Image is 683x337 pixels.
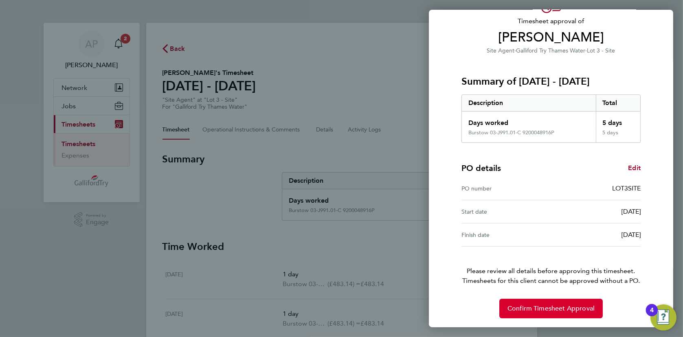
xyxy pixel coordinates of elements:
span: Lot 3 - Site [587,47,615,54]
span: [PERSON_NAME] [461,29,641,46]
span: · [515,47,516,54]
span: Confirm Timesheet Approval [507,304,595,313]
span: LOT3SITE [612,184,641,192]
div: 5 days [596,112,641,129]
div: 5 days [596,129,641,142]
span: · [586,47,587,54]
button: Open Resource Center, 4 new notifications [650,304,676,330]
button: Confirm Timesheet Approval [499,299,603,318]
span: Timesheets for this client cannot be approved without a PO. [452,276,650,286]
div: Burstow 03-J991.01-C 9200048916P [468,129,554,136]
div: Description [462,95,596,111]
div: Days worked [462,112,596,129]
span: Edit [628,164,641,172]
div: [DATE] [551,230,641,240]
div: Finish date [461,230,551,240]
h4: PO details [461,162,501,174]
p: Please review all details before approving this timesheet. [452,247,650,286]
div: Total [596,95,641,111]
span: Timesheet approval of [461,16,641,26]
div: [DATE] [551,207,641,217]
div: PO number [461,184,551,193]
span: Site Agent [487,47,515,54]
a: Edit [628,163,641,173]
h3: Summary of [DATE] - [DATE] [461,75,641,88]
div: Start date [461,207,551,217]
div: Summary of 04 - 10 Aug 2025 [461,94,641,143]
div: 4 [650,310,654,321]
span: Galliford Try Thames Water [516,47,586,54]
